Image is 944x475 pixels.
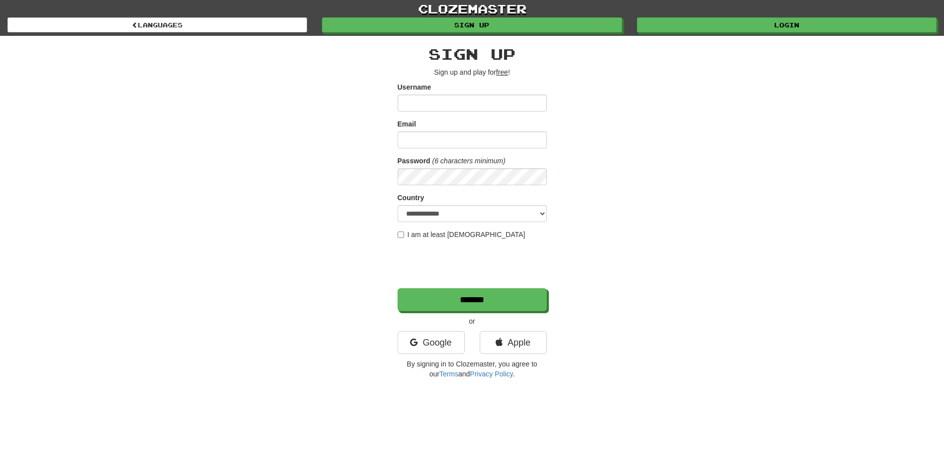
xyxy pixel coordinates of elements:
p: By signing in to Clozemaster, you agree to our and . [398,359,547,379]
p: or [398,316,547,326]
label: Username [398,82,431,92]
a: Terms [439,370,458,378]
a: Apple [480,331,547,354]
a: Login [637,17,937,32]
p: Sign up and play for ! [398,67,547,77]
em: (6 characters minimum) [432,157,506,165]
label: Country [398,193,424,203]
label: I am at least [DEMOGRAPHIC_DATA] [398,230,525,239]
label: Password [398,156,430,166]
input: I am at least [DEMOGRAPHIC_DATA] [398,232,404,238]
iframe: reCAPTCHA [398,244,549,283]
label: Email [398,119,416,129]
a: Sign up [322,17,622,32]
a: Privacy Policy [470,370,513,378]
h2: Sign up [398,46,547,62]
a: Languages [7,17,307,32]
u: free [496,68,508,76]
a: Google [398,331,465,354]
